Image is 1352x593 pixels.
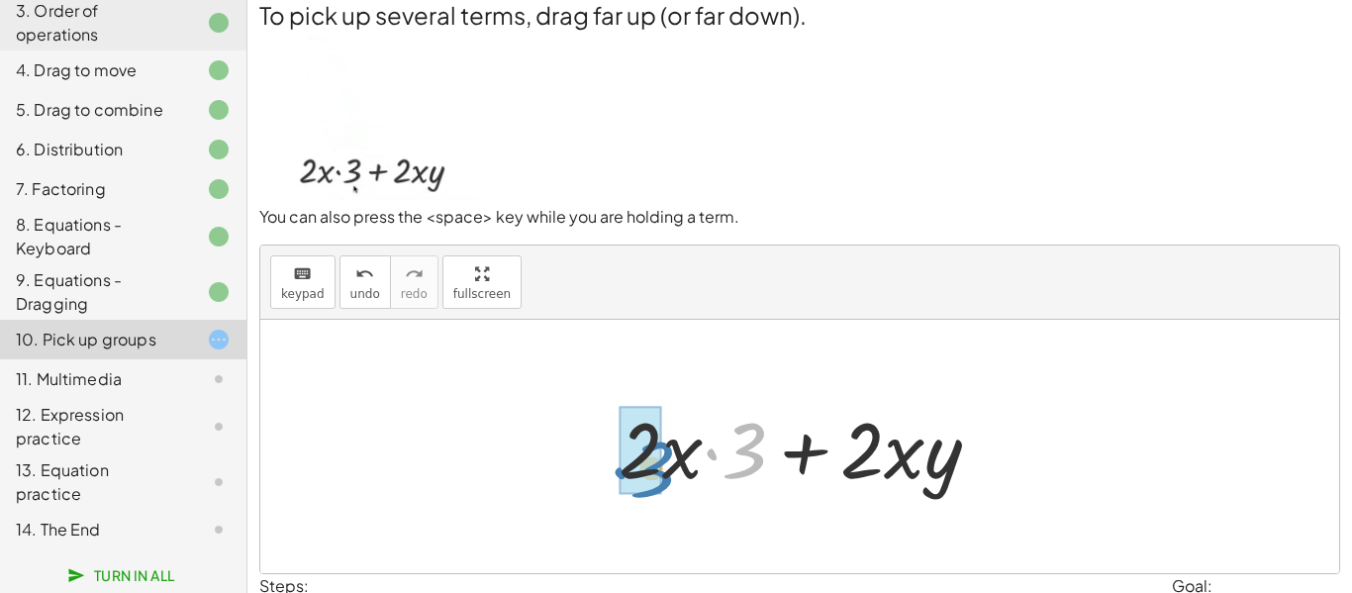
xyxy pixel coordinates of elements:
i: Task not started. [207,518,231,542]
i: keyboard [293,262,312,286]
div: 11. Multimedia [16,367,175,391]
div: 12. Expression practice [16,403,175,450]
i: redo [405,262,424,286]
button: fullscreen [442,255,522,309]
button: Turn In All [55,557,191,593]
img: 7082fc1485faebb9b7af93849eb8fc5ffd41b57dcc94cb7c7bb5916beca3cf65.webp [259,32,479,200]
i: Task finished. [207,225,231,248]
span: redo [401,287,428,301]
span: fullscreen [453,287,511,301]
div: 6. Distribution [16,138,175,161]
div: 8. Equations - Keyboard [16,213,175,260]
div: 9. Equations - Dragging [16,268,175,316]
i: Task not started. [207,470,231,494]
i: Task finished. [207,98,231,122]
i: Task not started. [207,415,231,439]
button: keyboardkeypad [270,255,336,309]
div: 5. Drag to combine [16,98,175,122]
i: Task finished. [207,58,231,82]
i: Task started. [207,328,231,351]
div: 10. Pick up groups [16,328,175,351]
i: Task finished. [207,280,231,304]
i: Task finished. [207,138,231,161]
i: Task finished. [207,177,231,201]
button: redoredo [390,255,438,309]
div: 14. The End [16,518,175,542]
i: undo [355,262,374,286]
div: 13. Equation practice [16,458,175,506]
button: undoundo [339,255,391,309]
div: 7. Factoring [16,177,175,201]
span: undo [350,287,380,301]
span: keypad [281,287,325,301]
i: Task not started. [207,367,231,391]
i: Task finished. [207,11,231,35]
div: 4. Drag to move [16,58,175,82]
p: You can also press the <space> key while you are holding a term. [259,206,1340,229]
span: Turn In All [71,566,175,584]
